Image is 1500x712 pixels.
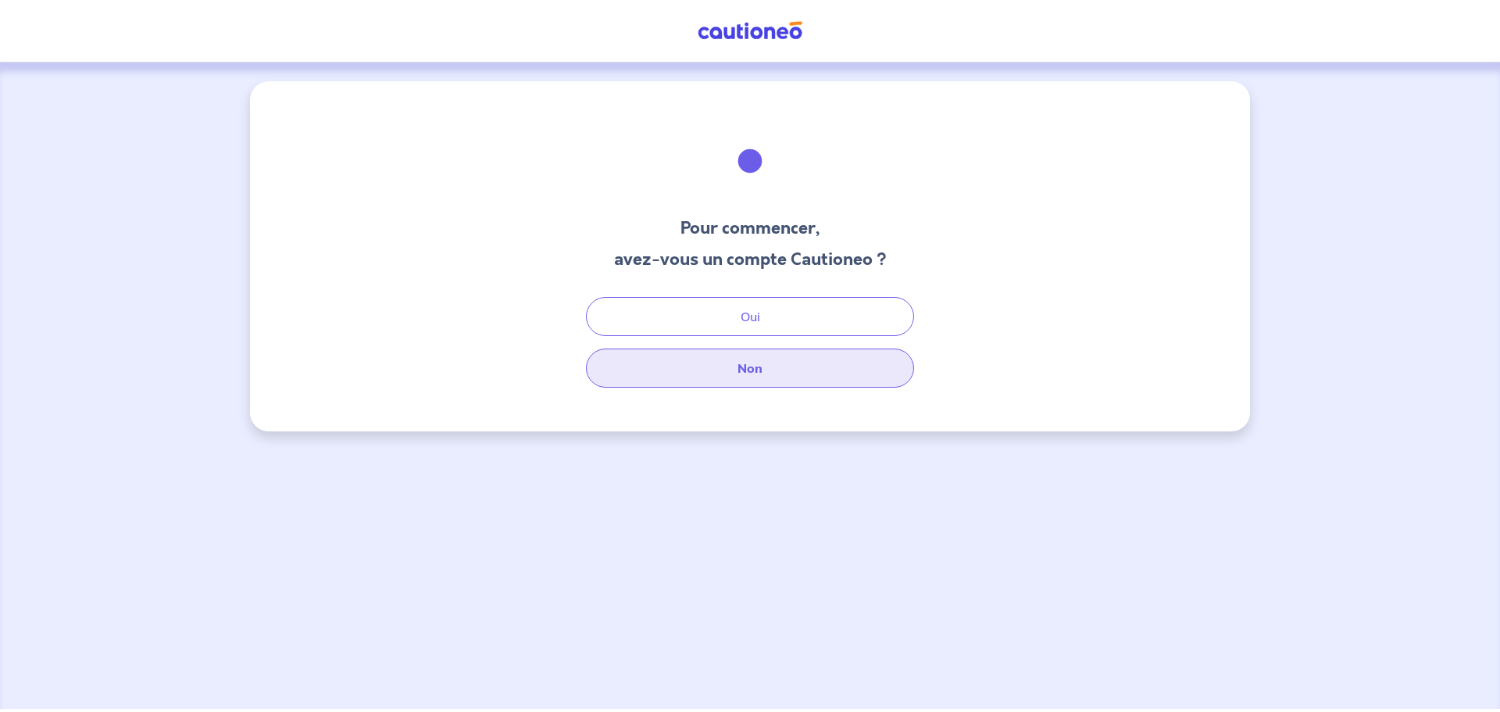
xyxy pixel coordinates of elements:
[614,247,887,272] h3: avez-vous un compte Cautioneo ?
[691,21,809,41] img: Cautioneo
[586,349,914,388] button: Non
[614,216,887,241] h3: Pour commencer,
[708,119,792,203] img: illu_welcome.svg
[586,297,914,336] button: Oui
